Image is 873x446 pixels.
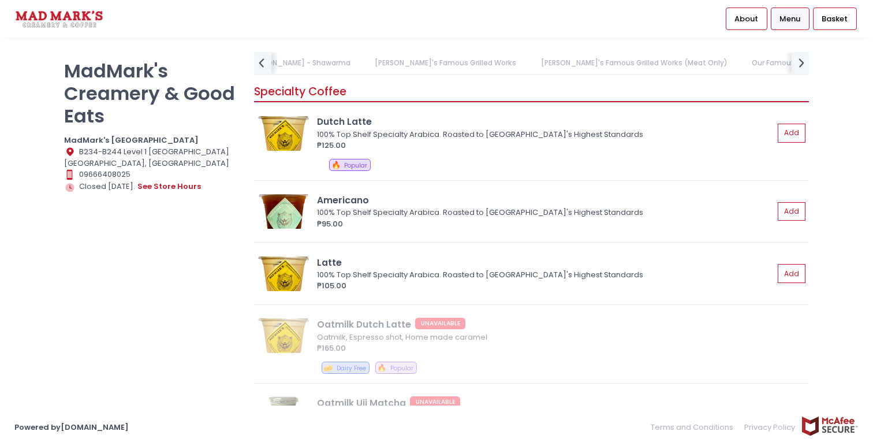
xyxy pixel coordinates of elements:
[317,115,774,128] div: Dutch Latte
[779,13,800,25] span: Menu
[14,422,129,433] a: Powered by[DOMAIN_NAME]
[317,194,774,207] div: Americano
[822,13,848,25] span: Basket
[317,129,770,140] div: 100% Top Shelf Specialty Arabica. Roasted to [GEOGRAPHIC_DATA]'s Highest Standards
[317,140,774,151] div: ₱125.00
[364,52,528,74] a: [PERSON_NAME]'s Famous Grilled Works
[734,13,758,25] span: About
[317,280,774,292] div: ₱105.00
[64,146,240,169] div: B234-B244 Level 1 [GEOGRAPHIC_DATA] [GEOGRAPHIC_DATA], [GEOGRAPHIC_DATA]
[778,202,805,221] button: Add
[317,218,774,230] div: ₱95.00
[258,257,309,291] img: Latte
[651,416,739,438] a: Terms and Conditions
[726,8,767,29] a: About
[739,416,801,438] a: Privacy Policy
[771,8,809,29] a: Menu
[137,180,202,193] button: see store hours
[64,135,199,146] b: MadMark's [GEOGRAPHIC_DATA]
[317,269,770,281] div: 100% Top Shelf Specialty Arabica. Roasted to [GEOGRAPHIC_DATA]'s Highest Standards
[317,207,770,218] div: 100% Top Shelf Specialty Arabica. Roasted to [GEOGRAPHIC_DATA]'s Highest Standards
[258,116,309,151] img: Dutch Latte
[64,60,240,127] p: MadMark's Creamery & Good Eats
[258,194,309,229] img: Americano
[64,169,240,180] div: 09666408025
[64,180,240,193] div: Closed [DATE].
[331,159,341,170] span: 🔥
[237,52,362,74] a: [PERSON_NAME] - Shawarma
[778,124,805,143] button: Add
[254,84,346,99] span: Specialty Coffee
[778,264,805,283] button: Add
[344,161,367,170] span: Popular
[529,52,738,74] a: [PERSON_NAME]'s Famous Grilled Works (Meat Only)
[14,9,104,29] img: logo
[801,416,859,436] img: mcafee-secure
[317,256,774,269] div: Latte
